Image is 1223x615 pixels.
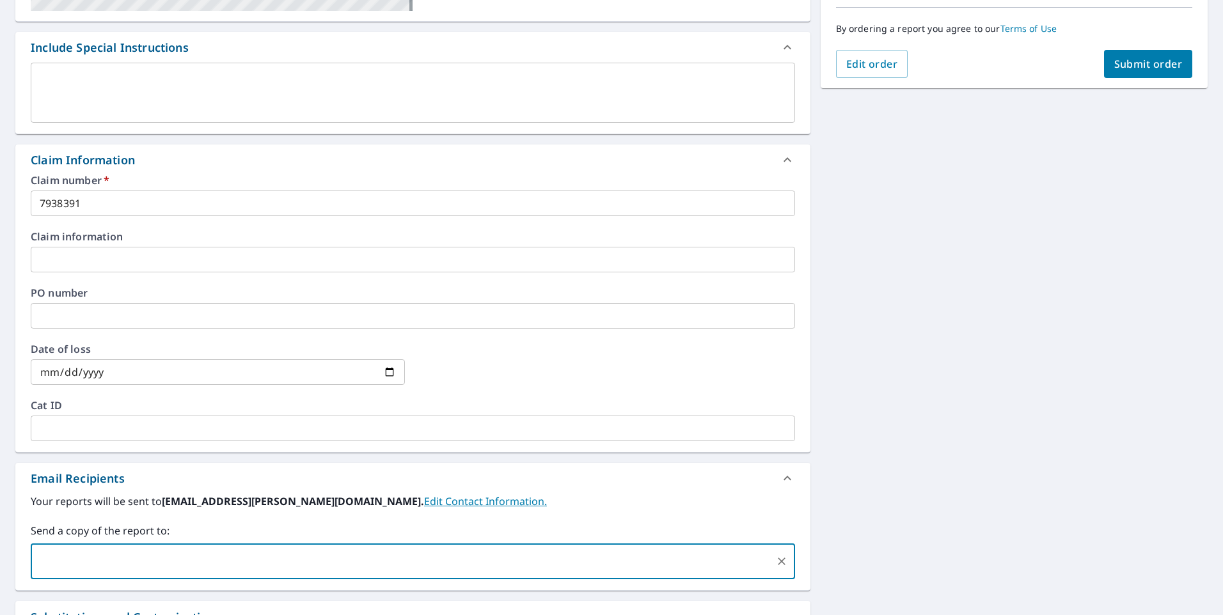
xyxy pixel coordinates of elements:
[846,57,898,71] span: Edit order
[15,463,810,494] div: Email Recipients
[31,288,795,298] label: PO number
[31,470,125,487] div: Email Recipients
[15,144,810,175] div: Claim Information
[1104,50,1193,78] button: Submit order
[31,39,189,56] div: Include Special Instructions
[31,400,795,410] label: Cat ID
[836,50,908,78] button: Edit order
[31,494,795,509] label: Your reports will be sent to
[1114,57,1183,71] span: Submit order
[773,552,791,570] button: Clear
[162,494,424,508] b: [EMAIL_ADDRESS][PERSON_NAME][DOMAIN_NAME].
[31,344,405,354] label: Date of loss
[836,23,1192,35] p: By ordering a report you agree to our
[31,523,795,538] label: Send a copy of the report to:
[31,175,795,185] label: Claim number
[15,32,810,63] div: Include Special Instructions
[31,152,135,169] div: Claim Information
[31,231,795,242] label: Claim information
[1000,22,1057,35] a: Terms of Use
[424,494,547,508] a: EditContactInfo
